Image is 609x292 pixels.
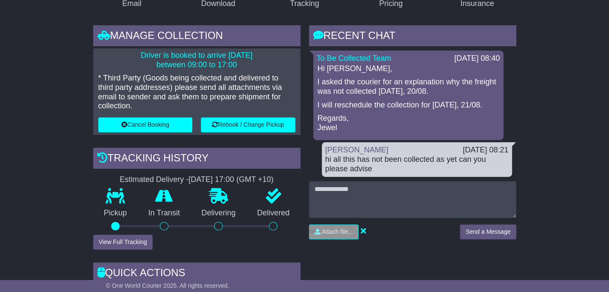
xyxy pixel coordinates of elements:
p: In Transit [138,209,191,218]
div: Tracking history [93,148,300,171]
p: Driver is booked to arrive [DATE] between 09:00 to 17:00 [98,51,295,69]
span: © One World Courier 2025. All rights reserved. [106,282,229,289]
div: [DATE] 08:21 [463,146,509,155]
div: hi all this has not been collected as yet can you please advise [325,155,509,173]
p: I will reschedule the collection for [DATE], 21/08. [318,101,499,110]
button: Cancel Booking [98,117,193,132]
p: Pickup [93,209,138,218]
div: Estimated Delivery - [93,175,300,185]
p: Regards, Jewel [318,114,499,132]
div: [DATE] 08:40 [454,54,500,63]
div: RECENT CHAT [309,25,516,48]
p: Hi [PERSON_NAME], [318,64,499,74]
div: [DATE] 17:00 (GMT +10) [188,175,274,185]
a: [PERSON_NAME] [325,146,388,154]
p: I asked the courier for an explanation why the freight was not collected [DATE], 20/08. [318,77,499,96]
p: Delivered [246,209,300,218]
button: View Full Tracking [93,235,153,250]
div: Quick Actions [93,262,300,286]
p: * Third Party (Goods being collected and delivered to third party addresses) please send all atta... [98,74,295,110]
p: Delivering [191,209,246,218]
button: Send a Message [460,224,516,239]
div: Manage collection [93,25,300,48]
a: To Be Collected Team [317,54,391,63]
button: Rebook / Change Pickup [201,117,295,132]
